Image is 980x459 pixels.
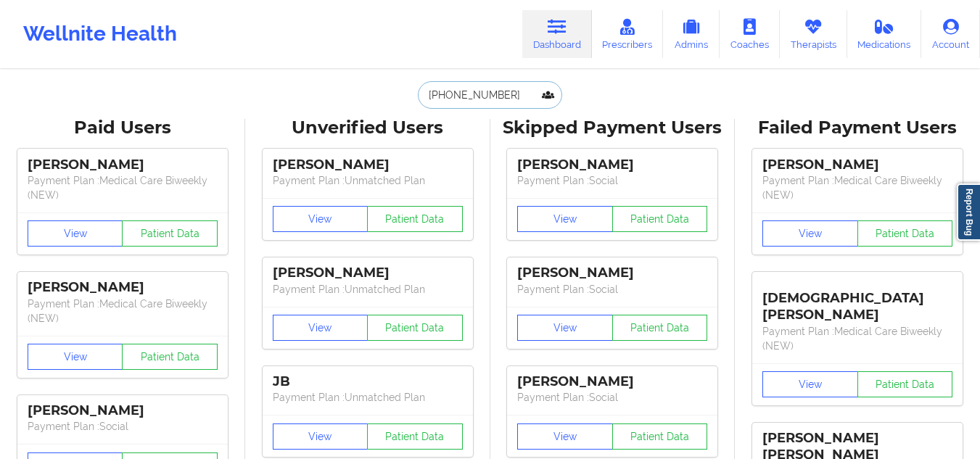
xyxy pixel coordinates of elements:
button: Patient Data [612,206,708,232]
div: Paid Users [10,117,235,139]
div: [PERSON_NAME] [28,157,218,173]
button: View [762,371,858,397]
a: Prescribers [592,10,664,58]
p: Payment Plan : Medical Care Biweekly (NEW) [28,173,218,202]
button: View [28,220,123,247]
button: View [762,220,858,247]
p: Payment Plan : Medical Care Biweekly (NEW) [28,297,218,326]
a: Dashboard [522,10,592,58]
a: Report Bug [957,183,980,241]
div: Unverified Users [255,117,480,139]
button: Patient Data [122,344,218,370]
button: View [28,344,123,370]
p: Payment Plan : Medical Care Biweekly (NEW) [762,173,952,202]
div: [PERSON_NAME] [762,157,952,173]
button: Patient Data [857,371,953,397]
div: [PERSON_NAME] [28,279,218,296]
p: Payment Plan : Social [517,282,707,297]
p: Payment Plan : Social [517,173,707,188]
p: Payment Plan : Unmatched Plan [273,282,463,297]
a: Therapists [780,10,847,58]
button: Patient Data [367,423,463,450]
p: Payment Plan : Unmatched Plan [273,173,463,188]
div: [PERSON_NAME] [517,373,707,390]
a: Account [921,10,980,58]
div: Skipped Payment Users [501,117,725,139]
div: JB [273,373,463,390]
button: View [273,423,368,450]
button: View [273,206,368,232]
div: Failed Payment Users [745,117,970,139]
div: [PERSON_NAME] [273,265,463,281]
div: [PERSON_NAME] [517,157,707,173]
button: Patient Data [857,220,953,247]
a: Medications [847,10,922,58]
button: Patient Data [367,206,463,232]
div: [PERSON_NAME] [517,265,707,281]
button: View [517,423,613,450]
p: Payment Plan : Social [517,390,707,405]
div: [PERSON_NAME] [273,157,463,173]
div: [PERSON_NAME] [28,402,218,419]
a: Admins [663,10,720,58]
button: Patient Data [367,315,463,341]
button: Patient Data [612,315,708,341]
button: View [273,315,368,341]
p: Payment Plan : Unmatched Plan [273,390,463,405]
button: Patient Data [122,220,218,247]
button: Patient Data [612,423,708,450]
a: Coaches [720,10,780,58]
p: Payment Plan : Social [28,419,218,434]
div: [DEMOGRAPHIC_DATA][PERSON_NAME] [762,279,952,323]
button: View [517,315,613,341]
p: Payment Plan : Medical Care Biweekly (NEW) [762,324,952,353]
button: View [517,206,613,232]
